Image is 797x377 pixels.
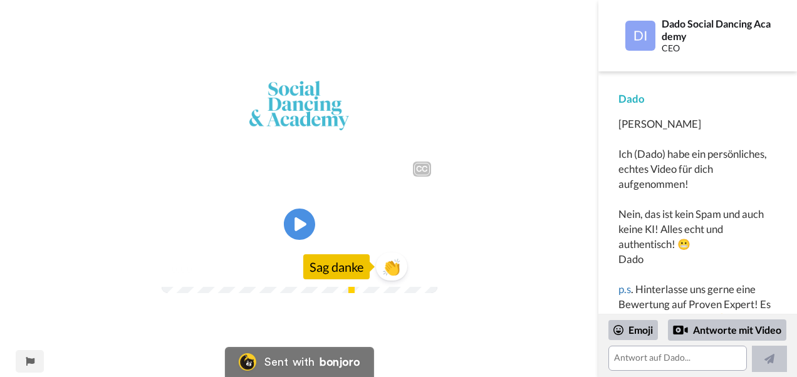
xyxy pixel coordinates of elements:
[618,116,777,327] div: [PERSON_NAME] Ich (Dado) habe ein persönliches, echtes Video für dich aufgenommen! Nein, das ist ...
[249,16,348,66] img: 574aebd0-0583-4801-90c5-9e7319c75b88
[303,327,370,352] div: Sag danke
[673,323,688,338] div: Reply by Video
[414,336,426,349] img: Full screen
[320,356,360,368] div: bonjoro
[224,347,373,377] a: Bonjoro LogoSent withbonjoro
[264,356,315,368] div: Sent with
[170,335,192,350] span: 0:00
[618,282,631,296] a: p.s
[414,98,430,111] div: CC
[625,21,655,51] img: Profile Image
[618,91,777,106] div: Dado
[608,320,658,340] div: Emoji
[668,319,786,341] div: Antworte mit Video
[202,335,224,350] span: 1:11
[376,329,407,349] span: 👏
[662,18,776,41] div: Dado Social Dancing Academy
[195,335,199,350] span: /
[662,43,776,54] div: CEO
[238,353,256,371] img: Bonjoro Logo
[376,326,407,354] button: 👏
